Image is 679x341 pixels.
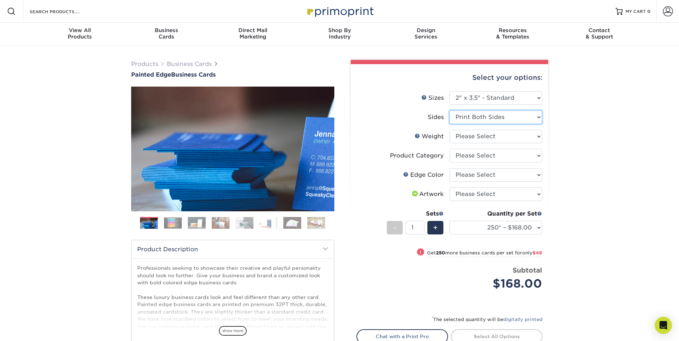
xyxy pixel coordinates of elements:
a: Contact& Support [556,23,643,46]
div: Sizes [421,94,444,102]
img: Business Cards 08 [307,217,325,229]
a: Products [131,61,158,67]
div: Sides [428,113,444,122]
span: View All [37,27,123,33]
img: Business Cards 05 [236,217,253,229]
div: & Support [556,27,643,40]
div: Sets [387,210,444,218]
span: ! [420,249,421,256]
img: Business Cards 03 [188,217,206,229]
input: SEARCH PRODUCTS..... [29,7,98,16]
a: Direct MailMarketing [210,23,296,46]
span: Painted Edge [131,71,171,78]
div: Edge Color [403,171,444,179]
span: Shop By [296,27,383,33]
img: Business Cards 02 [164,217,182,228]
div: & Templates [469,27,556,40]
strong: Subtotal [513,266,542,274]
div: Open Intercom Messenger [655,317,672,334]
div: $168.00 [455,275,542,292]
span: show more [219,326,247,336]
img: Business Cards 04 [212,217,230,229]
span: Design [383,27,469,33]
div: Industry [296,27,383,40]
div: Quantity per Set [449,210,542,218]
div: Artwork [411,190,444,198]
span: Direct Mail [210,27,296,33]
h1: Business Cards [131,71,334,78]
a: digitally printed [503,317,542,322]
div: Services [383,27,469,40]
img: Business Cards 06 [259,217,277,229]
span: - [393,222,396,233]
span: 0 [647,9,650,14]
span: + [433,222,438,233]
img: Painted Edge 01 [131,47,334,250]
a: DesignServices [383,23,469,46]
img: Primoprint [304,4,375,19]
div: Product Category [390,151,444,160]
span: only [522,250,542,255]
a: BusinessCards [123,23,210,46]
div: Products [37,27,123,40]
div: Select your options: [356,64,542,91]
span: $49 [533,250,542,255]
a: Painted EdgeBusiness Cards [131,71,334,78]
strong: 250 [436,250,445,255]
a: Business Cards [167,61,212,67]
div: Weight [415,132,444,141]
h2: Product Description [132,240,334,258]
a: View AllProducts [37,23,123,46]
a: Shop ByIndustry [296,23,383,46]
span: Business [123,27,210,33]
div: Marketing [210,27,296,40]
img: Business Cards 01 [140,215,158,232]
span: MY CART [626,9,646,15]
span: Resources [469,27,556,33]
img: Business Cards 07 [283,217,301,229]
div: Cards [123,27,210,40]
a: Resources& Templates [469,23,556,46]
small: The selected quantity will be [432,317,542,322]
small: Get more business cards per set for [427,250,542,257]
span: Contact [556,27,643,33]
